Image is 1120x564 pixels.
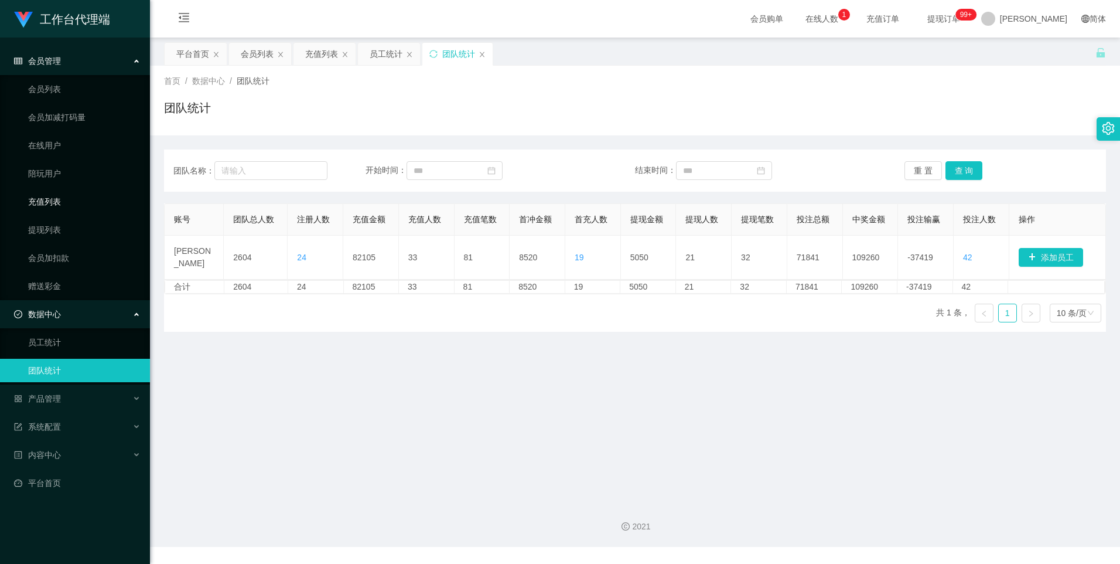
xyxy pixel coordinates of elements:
[632,522,650,531] font: 2021
[842,281,897,293] td: 109260
[898,236,954,280] td: -37419
[192,76,225,86] span: 数据中心
[28,56,61,66] font: 会员管理
[213,51,220,58] i: 图标： 关闭
[565,281,621,293] td: 19
[963,253,972,262] span: 42
[297,253,306,262] span: 24
[1027,310,1034,317] i: 图标： 右
[975,304,993,322] li: 上一页
[237,76,269,86] span: 团队统计
[1090,14,1106,23] font: 简体
[28,134,141,157] a: 在线用户
[14,12,33,28] img: logo.9652507e.png
[164,1,204,38] i: 图标： menu-fold
[866,14,899,23] font: 充值订单
[174,215,190,224] span: 账号
[1019,248,1083,267] button: 图标： 加号添加员工
[408,215,441,224] span: 充值人数
[28,190,141,213] a: 充值列表
[28,246,141,270] a: 会员加扣款
[904,161,942,180] button: 重 置
[676,236,732,280] td: 21
[224,281,288,293] td: 2604
[305,43,338,65] div: 充值列表
[1081,15,1090,23] i: 图标： global
[757,167,765,175] i: 图标： 日历
[28,77,141,101] a: 会员列表
[455,281,510,293] td: 81
[479,51,486,58] i: 图标： 关闭
[28,331,141,354] a: 员工统计
[164,99,211,117] h1: 团队统计
[176,43,209,65] div: 平台首页
[998,304,1017,322] li: 1
[897,281,953,293] td: -37419
[288,281,344,293] td: 24
[635,165,676,175] span: 结束时间：
[233,215,274,224] span: 团队总人数
[685,215,718,224] span: 提现人数
[1102,122,1115,135] i: 图标： 设置
[14,395,22,403] i: 图标： AppStore-O
[353,215,385,224] span: 充值金额
[630,215,663,224] span: 提现金额
[907,215,940,224] span: 投注输赢
[731,281,787,293] td: 32
[621,236,677,280] td: 5050
[173,165,214,177] span: 团队名称：
[165,281,224,293] td: 合计
[429,50,438,58] i: 图标： 同步
[343,236,399,280] td: 82105
[945,161,983,180] button: 查 询
[14,57,22,65] i: 图标： table
[14,310,22,318] i: 图标： check-circle-o
[28,394,61,403] font: 产品管理
[575,253,584,262] span: 19
[214,161,327,180] input: 请输入
[342,51,349,58] i: 图标： 关闭
[805,14,838,23] font: 在线人数
[955,9,976,21] sup: 1216
[344,281,399,293] td: 82105
[28,106,141,129] a: 会员加减打码量
[28,359,141,382] a: 团队统计
[28,218,141,242] a: 提现列表
[40,1,110,38] h1: 工作台代理端
[510,281,565,293] td: 8520
[787,281,842,293] td: 71841
[741,215,774,224] span: 提现笔数
[510,236,565,280] td: 8520
[399,281,455,293] td: 33
[297,215,330,224] span: 注册人数
[852,215,885,224] span: 中奖金额
[953,281,1009,293] td: 42
[399,236,455,280] td: 33
[732,236,787,280] td: 32
[28,450,61,460] font: 内容中心
[787,236,843,280] td: 71841
[165,236,224,280] td: [PERSON_NAME]
[455,236,510,280] td: 81
[843,236,899,280] td: 109260
[277,51,284,58] i: 图标： 关闭
[1022,304,1040,322] li: 下一页
[241,43,274,65] div: 会员列表
[620,281,676,293] td: 5050
[28,162,141,185] a: 陪玩用户
[622,522,630,531] i: 图标： 版权所有
[230,76,232,86] span: /
[519,215,552,224] span: 首冲金额
[999,304,1016,322] a: 1
[487,167,496,175] i: 图标： 日历
[1095,47,1106,58] i: 图标： 解锁
[366,165,407,175] span: 开始时间：
[370,43,402,65] div: 员工统计
[1087,310,1094,318] i: 图标： 向下
[164,76,180,86] span: 首页
[28,274,141,298] a: 赠送彩金
[981,310,988,317] i: 图标：左
[797,215,829,224] span: 投注总额
[464,215,497,224] span: 充值笔数
[14,423,22,431] i: 图标： form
